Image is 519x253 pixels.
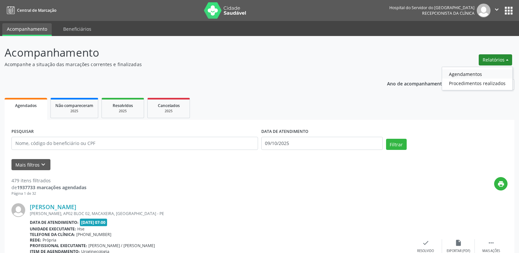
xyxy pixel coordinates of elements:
[158,103,180,108] span: Cancelados
[497,180,505,188] i: print
[386,139,407,150] button: Filtrar
[30,211,409,216] div: [PERSON_NAME], AP02 BLOC 02, MACAXEIRA, [GEOGRAPHIC_DATA] - PE
[477,4,491,17] img: img
[422,10,474,16] span: Recepcionista da clínica
[113,103,133,108] span: Resolvidos
[152,109,185,114] div: 2025
[40,161,47,168] i: keyboard_arrow_down
[503,5,514,16] button: apps
[11,127,34,137] label: PESQUISAR
[59,23,96,35] a: Beneficiários
[88,243,155,248] span: [PERSON_NAME] / [PERSON_NAME]
[55,109,93,114] div: 2025
[491,4,503,17] button: 
[43,237,56,243] span: Própria
[30,232,75,237] b: Telefone da clínica:
[11,191,86,196] div: Página 1 de 32
[30,220,79,225] b: Data de atendimento:
[389,5,474,10] div: Hospital do Servidor do [GEOGRAPHIC_DATA]
[493,6,500,13] i: 
[442,67,513,90] ul: Relatórios
[80,219,107,226] span: [DATE] 07:00
[11,177,86,184] div: 479 itens filtrados
[2,23,52,36] a: Acompanhamento
[5,45,361,61] p: Acompanhamento
[11,203,25,217] img: img
[494,177,508,190] button: print
[76,232,111,237] span: [PHONE_NUMBER]
[30,203,76,210] a: [PERSON_NAME]
[422,239,429,246] i: check
[387,79,445,87] p: Ano de acompanhamento
[261,137,383,150] input: Selecione um intervalo
[5,5,56,16] a: Central de Marcação
[30,226,76,232] b: Unidade executante:
[11,184,86,191] div: de
[11,159,50,171] button: Mais filtroskeyboard_arrow_down
[479,54,512,65] button: Relatórios
[17,184,86,190] strong: 1937733 marcações agendadas
[442,79,512,88] a: Procedimentos realizados
[17,8,56,13] span: Central de Marcação
[488,239,495,246] i: 
[5,61,361,68] p: Acompanhe a situação das marcações correntes e finalizadas
[442,69,512,79] a: Agendamentos
[455,239,462,246] i: insert_drive_file
[30,243,87,248] b: Profissional executante:
[15,103,37,108] span: Agendados
[55,103,93,108] span: Não compareceram
[77,226,84,232] span: Hse
[30,237,41,243] b: Rede:
[261,127,308,137] label: DATA DE ATENDIMENTO
[11,137,258,150] input: Nome, código do beneficiário ou CPF
[106,109,139,114] div: 2025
